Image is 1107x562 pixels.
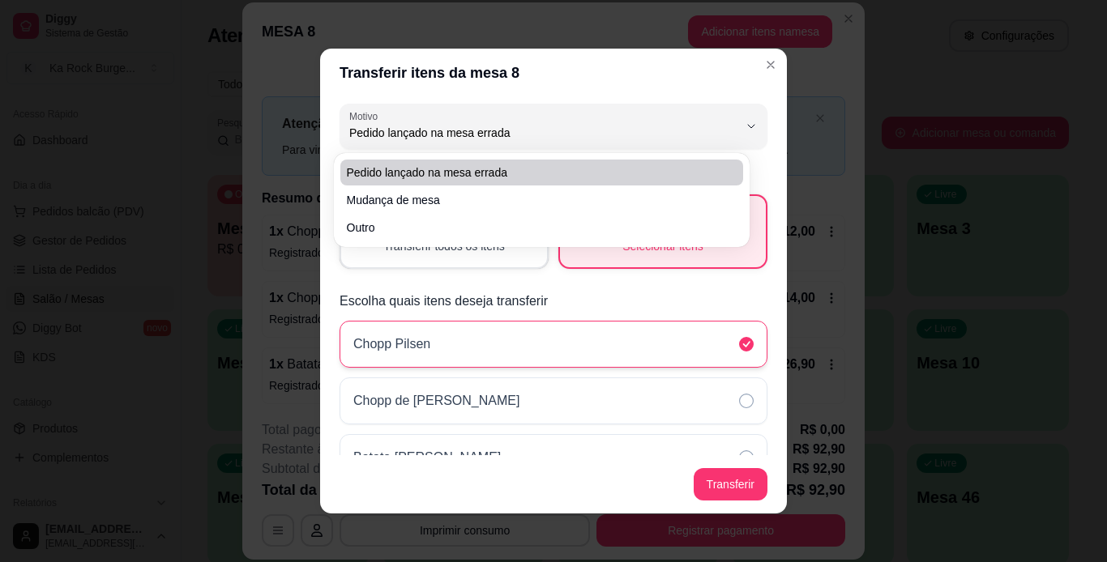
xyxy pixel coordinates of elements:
[349,109,383,123] label: Motivo
[694,468,767,500] button: Transferir
[353,391,519,411] p: Chopp de [PERSON_NAME]
[758,52,784,78] button: Close
[347,219,720,236] span: Outro
[340,292,767,311] p: Escolha quais itens deseja transferir
[320,49,787,97] header: Transferir itens da mesa 8
[347,164,720,181] span: Pedido lançado na mesa errada
[353,334,430,354] p: Chopp Pilsen
[349,125,738,141] span: Pedido lançado na mesa errada
[347,192,720,208] span: Mudança de mesa
[353,448,501,467] p: Batata [PERSON_NAME]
